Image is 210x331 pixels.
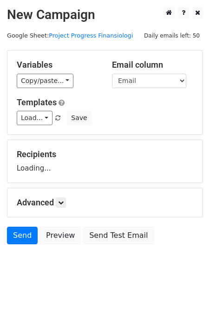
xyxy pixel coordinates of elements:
a: Copy/paste... [17,74,73,88]
a: Preview [40,227,81,244]
h5: Recipients [17,149,193,159]
h5: Advanced [17,197,193,208]
a: Project Progress Finansiologi [49,32,133,39]
h5: Email column [112,60,193,70]
a: Send [7,227,38,244]
span: Daily emails left: 50 [141,31,203,41]
small: Google Sheet: [7,32,133,39]
a: Templates [17,97,57,107]
a: Send Test Email [83,227,154,244]
div: Loading... [17,149,193,173]
h5: Variables [17,60,98,70]
a: Load... [17,111,52,125]
h2: New Campaign [7,7,203,23]
a: Daily emails left: 50 [141,32,203,39]
button: Save [67,111,91,125]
